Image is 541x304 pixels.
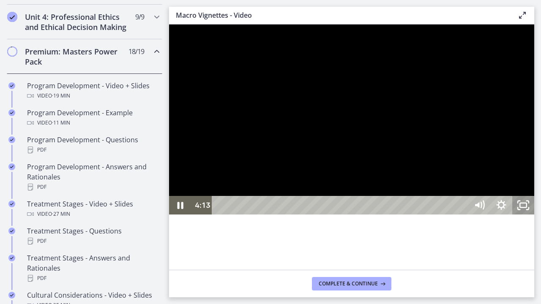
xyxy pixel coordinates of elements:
div: PDF [27,182,159,192]
div: Program Development - Video + Slides [27,81,159,101]
button: Mute [299,171,321,190]
span: · 11 min [52,118,70,128]
i: Completed [8,292,15,299]
div: Program Development - Questions [27,135,159,155]
i: Completed [8,255,15,261]
span: · 27 min [52,209,70,219]
h3: Macro Vignettes - Video [176,10,504,20]
i: Completed [8,136,15,143]
div: Video [27,209,159,219]
button: Show settings menu [321,171,343,190]
span: 9 / 9 [135,12,144,22]
span: Complete & continue [319,280,378,287]
div: Video [27,91,159,101]
h2: Unit 4: Professional Ethics and Ethical Decision Making [25,12,128,32]
i: Completed [8,109,15,116]
i: Completed [8,82,15,89]
span: · 19 min [52,91,70,101]
i: Completed [8,163,15,170]
div: PDF [27,273,159,283]
div: Treatment Stages - Video + Slides [27,199,159,219]
h2: Premium: Masters Power Pack [25,46,128,67]
iframe: Video Lesson [169,24,534,214]
i: Completed [8,228,15,234]
span: 18 / 19 [128,46,144,57]
div: PDF [27,145,159,155]
div: Treatment Stages - Questions [27,226,159,246]
i: Completed [8,201,15,207]
div: Treatment Stages - Answers and Rationales [27,253,159,283]
div: PDF [27,236,159,246]
div: Program Development - Answers and Rationales [27,162,159,192]
div: Program Development - Example [27,108,159,128]
button: Unfullscreen [343,171,365,190]
i: Completed [7,12,17,22]
div: Video [27,118,159,128]
button: Complete & continue [312,277,391,290]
